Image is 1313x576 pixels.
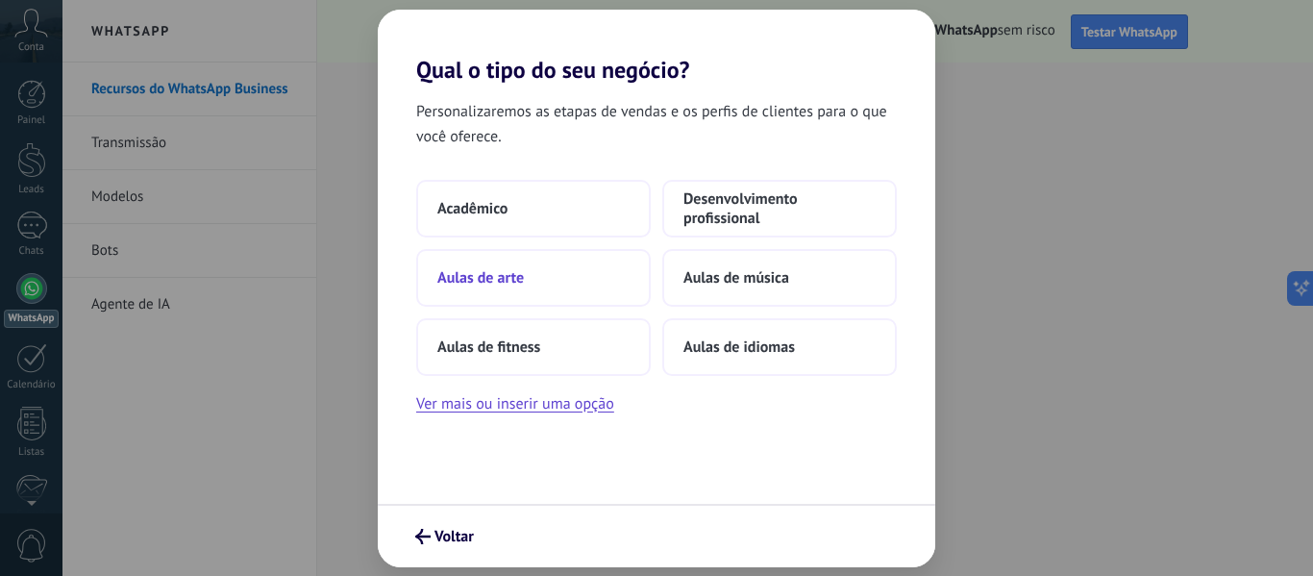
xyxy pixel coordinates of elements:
[416,249,651,307] button: Aulas de arte
[662,318,897,376] button: Aulas de idiomas
[662,249,897,307] button: Aulas de música
[683,268,789,288] span: Aulas de música
[416,99,897,149] span: Personalizaremos as etapas de vendas e os perfis de clientes para o que você oferece.
[662,180,897,238] button: Desenvolvimento profissional
[407,520,483,553] button: Voltar
[437,338,540,357] span: Aulas de fitness
[378,10,935,84] h2: Qual o tipo do seu negócio?
[416,318,651,376] button: Aulas de fitness
[437,268,524,288] span: Aulas de arte
[683,338,795,357] span: Aulas de idiomas
[683,189,876,228] span: Desenvolvimento profissional
[437,199,508,218] span: Acadêmico
[416,180,651,238] button: Acadêmico
[434,530,474,543] span: Voltar
[416,391,614,416] button: Ver mais ou inserir uma opção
